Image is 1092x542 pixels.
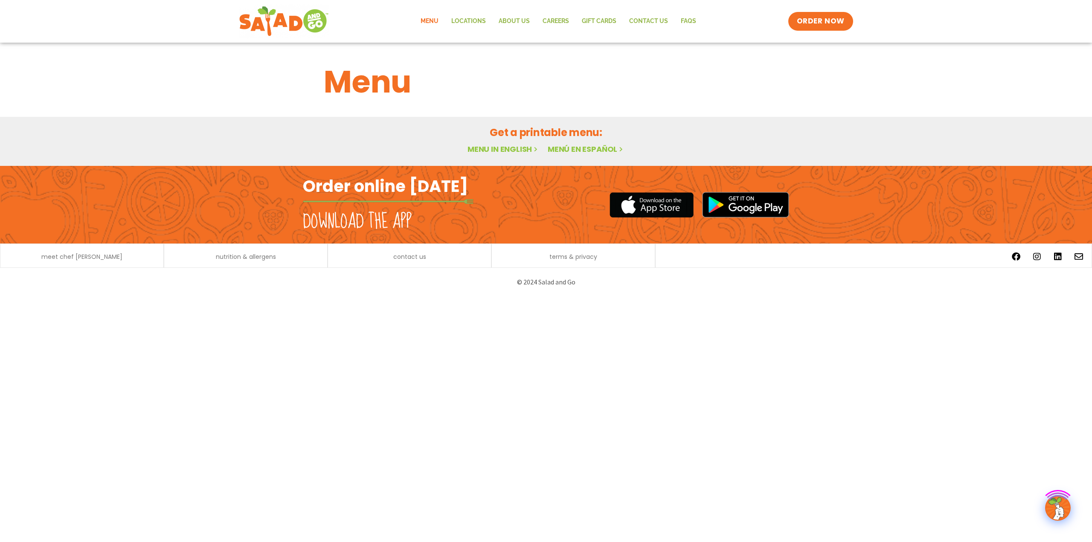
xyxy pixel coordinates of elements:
a: GIFT CARDS [575,12,623,31]
img: appstore [610,191,694,219]
h1: Menu [324,59,768,105]
a: FAQs [674,12,703,31]
nav: Menu [414,12,703,31]
a: nutrition & allergens [216,254,276,260]
a: Contact Us [623,12,674,31]
span: ORDER NOW [797,16,845,26]
a: Menu [414,12,445,31]
a: Careers [536,12,575,31]
a: About Us [492,12,536,31]
h2: Get a printable menu: [324,125,768,140]
img: new-SAG-logo-768×292 [239,4,329,38]
a: contact us [393,254,426,260]
a: ORDER NOW [788,12,853,31]
h2: Download the app [303,210,412,234]
a: Locations [445,12,492,31]
a: meet chef [PERSON_NAME] [41,254,122,260]
a: Menú en español [548,144,624,154]
a: terms & privacy [549,254,597,260]
h2: Order online [DATE] [303,176,468,197]
img: fork [303,199,473,204]
a: Menu in English [468,144,539,154]
img: google_play [702,192,789,217]
p: © 2024 Salad and Go [307,276,785,288]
